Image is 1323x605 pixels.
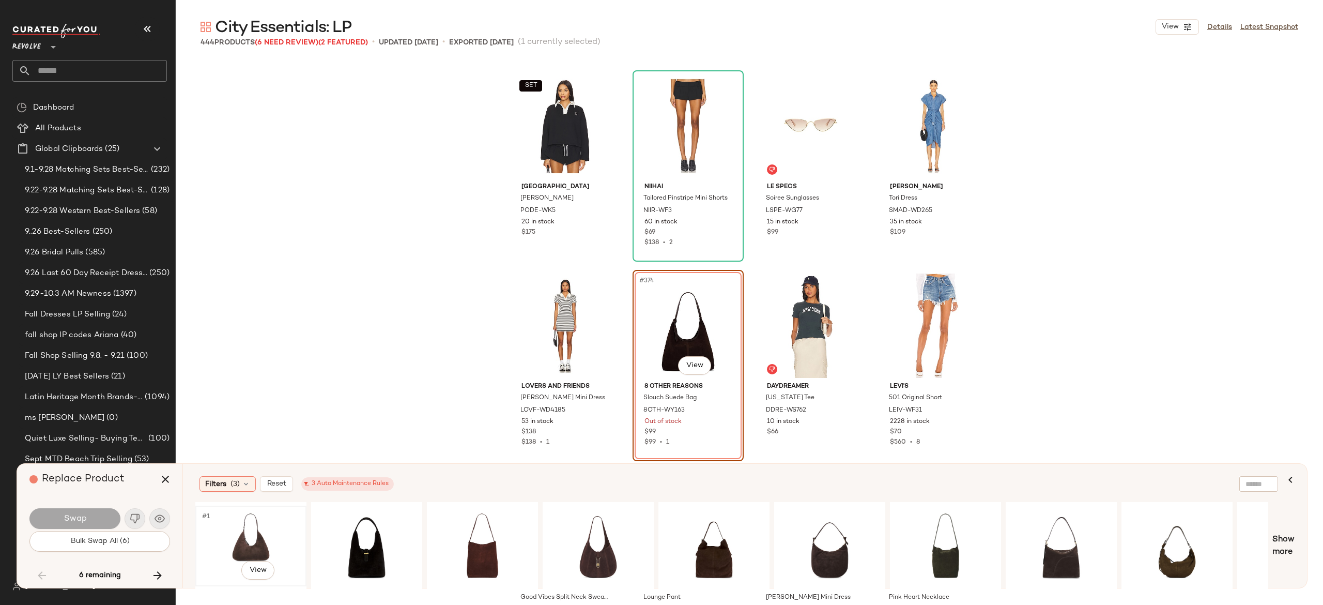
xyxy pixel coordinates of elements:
[643,593,681,602] span: Lounge Pant
[1240,22,1298,33] a: Latest Snapshot
[241,561,274,580] button: View
[638,276,656,286] span: #374
[889,206,932,216] span: SMAD-WD265
[201,511,212,522] span: #1
[25,247,83,259] span: 9.26 Bridal Pulls
[894,509,997,583] img: MANR-WY82_V1.jpg
[25,391,143,403] span: Latin Heritage Month Brands- DO NOT DELETE
[521,439,536,446] span: $138
[111,288,136,300] span: (1397)
[83,247,105,259] span: (585)
[25,226,90,238] span: 9..26 Best-Sellers
[1207,22,1232,33] a: Details
[636,74,740,178] img: NIIR-WF3_V1.jpg
[306,479,389,489] div: 3 Auto Maintenance Rules
[25,412,104,424] span: ms [PERSON_NAME]
[230,479,240,490] span: (3)
[17,102,27,113] img: svg%3e
[767,382,854,391] span: DAYDREAMER
[520,406,565,415] span: LOVF-WD4185
[25,309,110,321] span: Fall Dresses LP Selling
[889,194,917,203] span: Tori Dress
[518,36,601,49] span: (1 currently selected)
[644,239,659,246] span: $138
[536,439,546,446] span: •
[767,428,778,437] span: $66
[70,537,129,546] span: Bulk Swap All (6)
[109,371,125,383] span: (21)
[662,509,766,583] img: FREE-WY71_V1.jpg
[1009,509,1113,583] img: ATPR-WY13_V1.jpg
[889,593,949,602] span: Pink Heart Necklace
[513,274,617,378] img: LOVF-WD4185_V1.jpg
[104,412,117,424] span: (0)
[12,582,21,591] img: svg%3e
[249,566,266,574] span: View
[890,417,930,427] span: 2228 in stock
[643,394,697,403] span: Slouch Suede Bag
[767,228,778,237] span: $99
[520,206,556,216] span: PODE-WK5
[1125,509,1229,583] img: ALLR-WY197_V1.jpg
[766,406,806,415] span: DDRE-WS762
[25,433,146,445] span: Quiet Luxe Selling- Buying Team
[546,509,650,583] img: DOLC-WY1_V1.jpg
[12,35,41,54] span: Revolve
[524,82,537,89] span: SET
[521,428,536,437] span: $138
[25,350,125,362] span: Fall Shop Selling 9.8. - 9.21
[25,267,147,279] span: 9.26 Last 60 Day Receipt Dresses Selling
[103,143,119,155] span: (25)
[643,406,685,415] span: 8OTH-WY163
[644,218,678,227] span: 60 in stock
[889,394,942,403] span: 501 Original Short
[669,239,673,246] span: 2
[90,226,113,238] span: (250)
[110,309,127,321] span: (24)
[205,479,226,490] span: Filters
[201,22,211,32] img: svg%3e
[143,391,170,403] span: (1094)
[379,37,438,48] p: updated [DATE]
[766,394,814,403] span: [US_STATE] Tee
[125,350,148,362] span: (100)
[890,382,977,391] span: LEVI'S
[140,205,157,217] span: (58)
[513,74,617,178] img: PODE-WK5_V1.jpg
[906,439,916,446] span: •
[25,164,149,176] span: 9.1-9.28 Matching Sets Best-Sellers
[1272,534,1295,558] span: Show more
[1161,23,1179,31] span: View
[372,36,375,49] span: •
[520,593,608,602] span: Good Vibes Split Neck Sweatshirt
[882,74,986,178] img: SMAD-WD265_V1.jpg
[659,239,669,246] span: •
[520,194,574,203] span: [PERSON_NAME]
[318,39,368,47] span: (2 Featured)
[201,39,214,47] span: 444
[766,194,819,203] span: Soiree Sunglasses
[132,453,149,465] span: (53)
[766,206,803,216] span: LSPE-WG77
[267,480,286,488] span: Reset
[25,205,140,217] span: 9.22-9.28 Western Best-Sellers
[147,267,170,279] span: (250)
[890,228,905,237] span: $109
[636,274,740,378] img: 8OTH-WY163_V1.jpg
[201,37,368,48] div: Products
[686,361,703,370] span: View
[315,509,419,583] img: JSKI-WY31_V1.jpg
[521,183,609,192] span: [GEOGRAPHIC_DATA]
[442,36,445,49] span: •
[759,74,863,178] img: LSPE-WG77_V1.jpg
[916,439,920,446] span: 8
[890,428,902,437] span: $70
[260,476,293,492] button: Reset
[643,206,672,216] span: NIIR-WF3
[767,183,854,192] span: Le Specs
[644,228,655,237] span: $69
[519,80,542,92] button: SET
[12,24,100,38] img: cfy_white_logo.C9jOOHJF.svg
[890,183,977,192] span: [PERSON_NAME]
[146,433,170,445] span: (100)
